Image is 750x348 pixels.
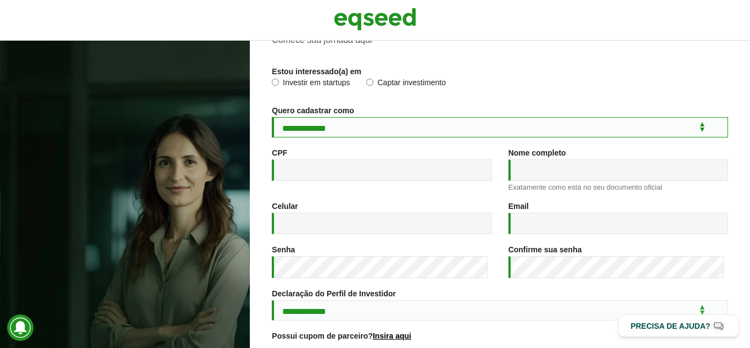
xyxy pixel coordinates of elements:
label: Investir em startups [272,79,350,90]
label: Email [508,202,529,210]
label: Confirme sua senha [508,246,582,253]
input: Captar investimento [366,79,373,86]
input: Investir em startups [272,79,279,86]
label: CPF [272,149,287,157]
label: Captar investimento [366,79,446,90]
div: Exatamente como está no seu documento oficial [508,184,728,191]
label: Nome completo [508,149,566,157]
label: Estou interessado(a) em [272,68,361,75]
label: Celular [272,202,298,210]
label: Senha [272,246,295,253]
a: Insira aqui [373,332,411,340]
img: EqSeed Logo [334,5,416,33]
label: Declaração do Perfil de Investidor [272,290,396,297]
label: Possui cupom de parceiro? [272,332,411,340]
label: Quero cadastrar como [272,107,354,114]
